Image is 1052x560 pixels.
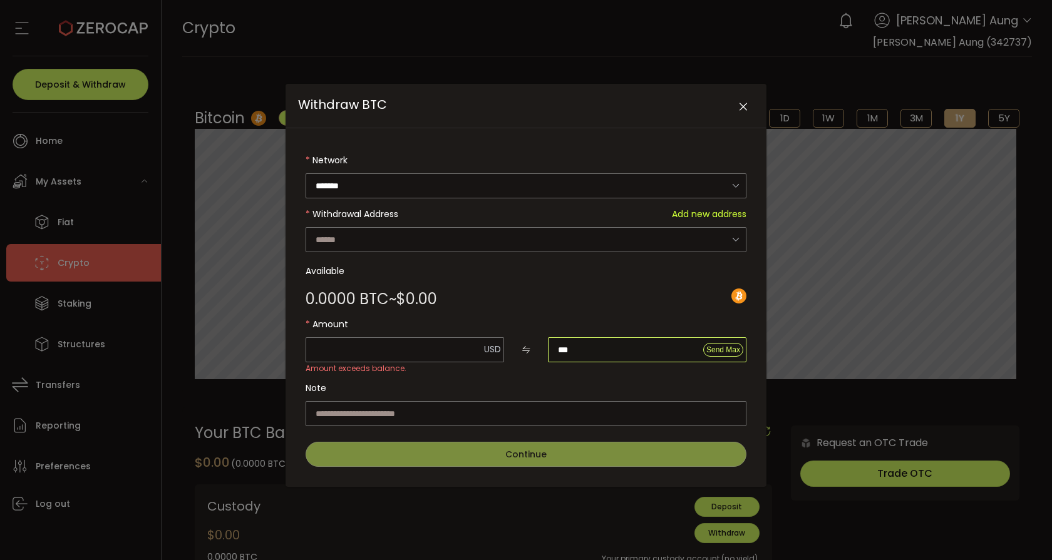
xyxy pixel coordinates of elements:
label: Note [306,375,746,400]
button: Send Max [703,343,743,357]
span: 0.0000 BTC [306,292,389,307]
span: USD [484,343,501,355]
div: Withdraw BTC [286,84,766,487]
label: Amount [306,312,746,337]
div: ~ [306,292,437,307]
span: $0.00 [396,292,437,307]
span: Add new address [672,201,746,227]
iframe: Chat Widget [906,425,1052,560]
span: Withdrawal Address [312,208,398,220]
button: Continue [306,442,746,467]
div: Amount exceeds balance. [306,362,746,372]
span: Send Max [706,345,740,354]
span: Withdraw BTC [298,96,387,113]
span: Continue [505,448,547,461]
label: Network [306,148,746,173]
button: Close [732,96,754,118]
label: Available [306,258,746,283]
